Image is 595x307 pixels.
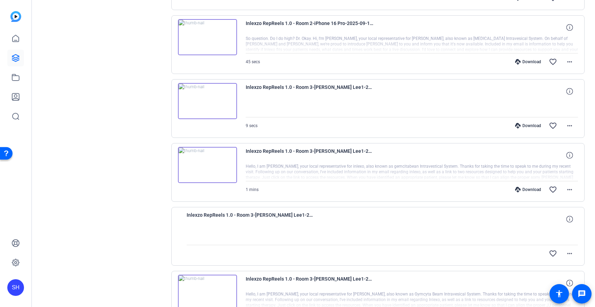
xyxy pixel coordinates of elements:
[7,279,24,296] div: SH
[565,185,574,194] mat-icon: more_horiz
[512,187,545,192] div: Download
[246,59,260,64] span: 45 secs
[10,11,21,22] img: blue-gradient.svg
[549,58,557,66] mat-icon: favorite_border
[549,185,557,194] mat-icon: favorite_border
[565,122,574,130] mat-icon: more_horiz
[178,83,237,119] img: thumb-nail
[549,249,557,258] mat-icon: favorite_border
[246,275,374,291] span: Inlexzo RepReels 1.0 - Room 3-[PERSON_NAME] Lee1-2025-09-10-10-10-20-885-0
[512,123,545,128] div: Download
[246,147,374,164] span: Inlexzo RepReels 1.0 - Room 3-[PERSON_NAME] Lee1-2025-09-10-10-13-23-183-0
[178,19,237,55] img: thumb-nail
[246,19,374,36] span: Inlexzo RepReels 1.0 - Room 2-iPhone 16 Pro-2025-09-10-11-30-59-339-0
[187,211,315,227] span: Inlexzo RepReels 1.0 - Room 3-[PERSON_NAME] Lee1-2025-09-10-10-11-47-003-0
[565,249,574,258] mat-icon: more_horiz
[246,187,259,192] span: 1 mins
[246,83,374,100] span: Inlexzo RepReels 1.0 - Room 3-[PERSON_NAME] Lee1-2025-09-10-10-15-06-935-0
[512,59,545,65] div: Download
[246,123,258,128] span: 9 secs
[549,122,557,130] mat-icon: favorite_border
[555,290,563,298] mat-icon: accessibility
[178,147,237,183] img: thumb-nail
[578,290,586,298] mat-icon: message
[565,58,574,66] mat-icon: more_horiz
